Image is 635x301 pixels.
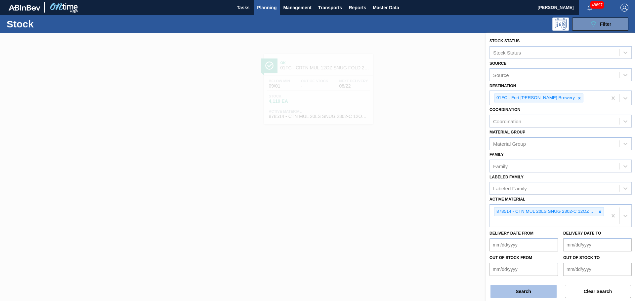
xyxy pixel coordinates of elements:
span: Management [283,4,312,12]
div: Labeled Family [493,186,527,191]
label: Source [489,61,506,66]
span: Master Data [373,4,399,12]
div: 01FC - Fort [PERSON_NAME] Brewery [494,94,576,102]
input: mm/dd/yyyy [563,263,632,276]
span: Planning [257,4,276,12]
span: Filter [600,21,611,27]
img: TNhmsLtSVTkK8tSr43FrP2fwEKptu5GPRR3wAAAABJRU5ErkJggg== [9,5,40,11]
span: Tasks [236,4,250,12]
label: Active Material [489,197,525,202]
label: Stock Status [489,39,520,43]
input: mm/dd/yyyy [563,238,632,251]
div: Stock Status [493,50,521,55]
div: Coordination [493,119,521,124]
label: Destination [489,84,516,88]
label: Material Group [489,130,525,134]
span: 48697 [590,1,604,9]
div: Family [493,163,508,169]
span: Transports [318,4,342,12]
label: Delivery Date from [489,231,533,236]
span: Reports [349,4,366,12]
div: 878514 - CTN MUL 20LS SNUG 2302-C 12OZ FOLD 0723 [494,207,596,216]
label: Delivery Date to [563,231,601,236]
label: Out of Stock from [489,255,532,260]
button: Filter [572,18,628,31]
label: Coordination [489,107,520,112]
label: Out of Stock to [563,255,600,260]
input: mm/dd/yyyy [489,263,558,276]
h1: Stock [7,20,106,28]
input: mm/dd/yyyy [489,238,558,251]
button: Notifications [579,3,600,12]
div: Programming: no user selected [552,18,569,31]
img: Logout [620,4,628,12]
div: Source [493,72,509,78]
label: Family [489,152,504,157]
div: Material Group [493,141,526,146]
label: Labeled Family [489,175,524,179]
